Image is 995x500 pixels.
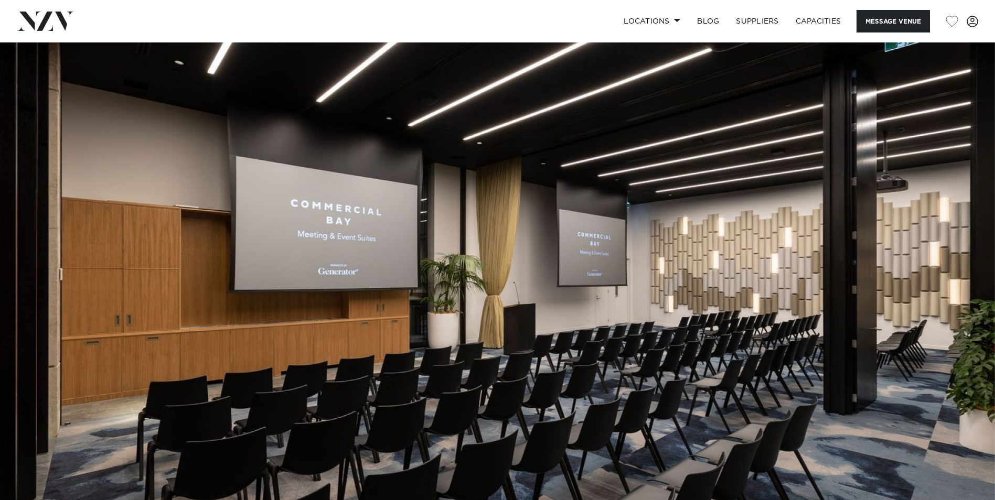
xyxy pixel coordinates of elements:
[727,10,787,32] a: SUPPLIERS
[787,10,850,32] a: Capacities
[615,10,689,32] a: Locations
[857,10,930,32] button: Message Venue
[17,12,74,30] img: nzv-logo.png
[689,10,727,32] a: BLOG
